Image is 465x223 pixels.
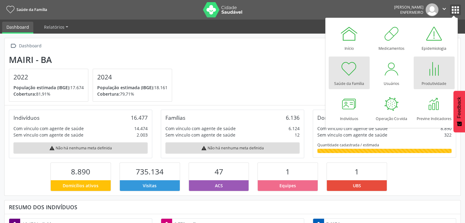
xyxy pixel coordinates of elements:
[2,22,33,34] a: Dashboard
[17,7,47,12] span: Saúde da Família
[136,166,164,177] span: 735.134
[441,5,448,12] i: 
[426,3,438,16] img: img
[414,57,455,89] a: Produtividade
[9,55,176,65] div: Mairi - BA
[165,142,300,154] div: Não há nenhuma meta definida
[63,182,98,189] span: Domicílios ativos
[400,10,423,15] span: Enfermeiro
[13,91,84,97] p: 81,91%
[441,125,452,132] div: 8.890
[286,166,290,177] span: 1
[40,22,72,32] a: Relatórios
[215,166,223,177] span: 47
[9,42,42,50] a:  Dashboard
[201,145,207,151] i: warning
[13,91,36,97] span: Cobertura:
[13,132,83,138] div: Sem vínculo com agente de saúde
[18,42,42,50] div: Dashboard
[97,85,154,90] span: População estimada (IBGE):
[13,84,84,91] p: 17.674
[295,132,300,138] div: 12
[165,114,185,121] div: Famílias
[13,85,70,90] span: População estimada (IBGE):
[134,125,148,132] div: 14.474
[4,5,47,15] a: Saúde da Família
[355,166,359,177] span: 1
[165,125,236,132] div: Com vínculo com agente de saúde
[13,114,39,121] div: Indivíduos
[371,57,412,89] a: Usuários
[317,132,387,138] div: Sem vínculo com agente de saúde
[97,91,168,97] p: 79,71%
[329,21,370,54] a: Início
[456,97,462,118] span: Feedback
[279,182,296,189] span: Equipes
[131,114,148,121] div: 16.477
[44,24,65,30] span: Relatórios
[450,5,461,15] button: apps
[453,91,465,132] button: Feedback - Mostrar pesquisa
[13,125,84,132] div: Com vínculo com agente de saúde
[97,73,168,81] h4: 2024
[444,132,452,138] div: 322
[329,92,370,124] a: Indivíduos
[215,182,223,189] span: ACS
[317,125,388,132] div: Com vínculo com agente de saúde
[9,42,18,50] i: 
[71,166,90,177] span: 8.890
[97,84,168,91] p: 18.161
[438,3,450,16] button: 
[9,204,456,210] div: Resumo dos indivíduos
[329,57,370,89] a: Saúde da Família
[414,21,455,54] a: Epidemiologia
[13,73,84,81] h4: 2022
[97,91,120,97] span: Cobertura:
[394,5,423,10] div: [PERSON_NAME]
[13,142,148,154] div: Não há nenhuma meta definida
[286,114,300,121] div: 6.136
[371,92,412,124] a: Operação Co-vida
[137,132,148,138] div: 2.003
[317,114,343,121] div: Domicílios
[143,182,157,189] span: Visitas
[317,142,452,148] div: Quantidade cadastrada / estimada
[353,182,361,189] span: UBS
[371,21,412,54] a: Medicamentos
[289,125,300,132] div: 6.124
[49,145,55,151] i: warning
[414,92,455,124] a: Previne Indicadores
[165,132,235,138] div: Sem vínculo com agente de saúde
